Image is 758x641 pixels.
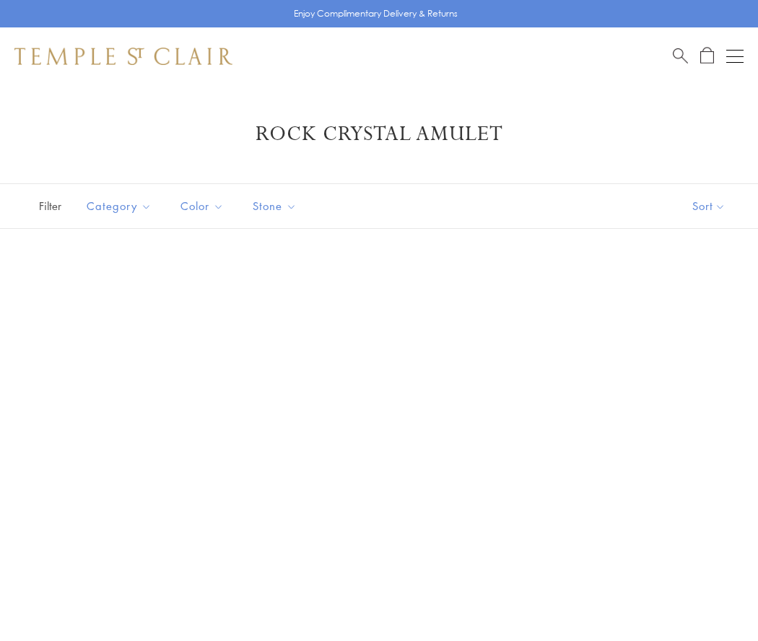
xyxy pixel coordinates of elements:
[14,48,232,65] img: Temple St. Clair
[170,190,235,222] button: Color
[726,48,744,65] button: Open navigation
[76,190,162,222] button: Category
[173,197,235,215] span: Color
[36,121,722,147] h1: Rock Crystal Amulet
[660,184,758,228] button: Show sort by
[245,197,308,215] span: Stone
[673,47,688,65] a: Search
[242,190,308,222] button: Stone
[294,6,458,21] p: Enjoy Complimentary Delivery & Returns
[79,197,162,215] span: Category
[700,47,714,65] a: Open Shopping Bag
